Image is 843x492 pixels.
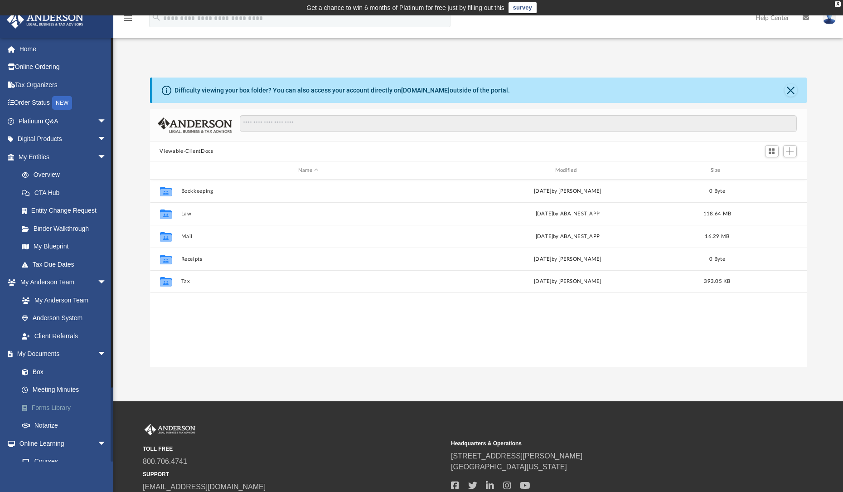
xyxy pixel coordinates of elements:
[181,211,436,217] button: Law
[709,257,725,262] span: 0 Byte
[703,211,731,216] span: 118.64 MB
[240,115,796,132] input: Search files and folders
[440,210,695,218] div: [DATE] by ABA_NEST_APP
[440,166,695,175] div: Modified
[13,327,116,345] a: Client Referrals
[13,184,120,202] a: CTA Hub
[440,233,695,241] div: [DATE] by ABA_NEST_APP
[13,166,120,184] a: Overview
[181,188,436,194] button: Bookkeeping
[13,381,120,399] a: Meeting Minutes
[13,238,116,256] a: My Blueprint
[509,2,537,13] a: survey
[13,309,116,327] a: Anderson System
[180,166,436,175] div: Name
[451,463,567,471] a: [GEOGRAPHIC_DATA][US_STATE]
[440,278,695,286] div: [DATE] by [PERSON_NAME]
[97,112,116,131] span: arrow_drop_down
[13,453,116,471] a: Courses
[151,12,161,22] i: search
[440,187,695,195] div: [DATE] by [PERSON_NAME]
[97,130,116,149] span: arrow_drop_down
[6,148,120,166] a: My Entitiesarrow_drop_down
[704,279,730,284] span: 393.05 KB
[97,273,116,292] span: arrow_drop_down
[174,86,510,95] div: Difficulty viewing your box folder? You can also access your account directly on outside of the p...
[6,345,120,363] a: My Documentsarrow_drop_down
[13,399,120,417] a: Forms Library
[150,180,807,367] div: grid
[13,417,120,435] a: Notarize
[97,434,116,453] span: arrow_drop_down
[143,458,187,465] a: 800.706.4741
[785,84,797,97] button: Close
[13,219,120,238] a: Binder Walkthrough
[783,145,797,158] button: Add
[6,273,116,292] a: My Anderson Teamarrow_drop_down
[154,166,176,175] div: id
[13,202,120,220] a: Entity Change Request
[13,363,116,381] a: Box
[143,424,197,436] img: Anderson Advisors Platinum Portal
[6,76,120,94] a: Tax Organizers
[6,40,120,58] a: Home
[52,96,72,110] div: NEW
[6,434,116,453] a: Online Learningarrow_drop_down
[401,87,450,94] a: [DOMAIN_NAME]
[6,112,120,130] a: Platinum Q&Aarrow_drop_down
[13,255,120,273] a: Tax Due Dates
[709,189,725,194] span: 0 Byte
[181,234,436,239] button: Mail
[13,291,111,309] a: My Anderson Team
[6,94,120,112] a: Order StatusNEW
[97,345,116,364] span: arrow_drop_down
[6,58,120,76] a: Online Ordering
[97,148,116,166] span: arrow_drop_down
[699,166,735,175] div: Size
[823,11,836,24] img: User Pic
[160,147,213,156] button: Viewable-ClientDocs
[181,256,436,262] button: Receipts
[122,17,133,24] a: menu
[122,13,133,24] i: menu
[451,452,582,460] a: [STREET_ADDRESS][PERSON_NAME]
[6,130,120,148] a: Digital Productsarrow_drop_down
[765,145,779,158] button: Switch to Grid View
[451,439,753,448] small: Headquarters & Operations
[705,234,729,239] span: 16.29 MB
[143,470,445,478] small: SUPPORT
[181,278,436,284] button: Tax
[4,11,86,29] img: Anderson Advisors Platinum Portal
[739,166,803,175] div: id
[440,255,695,263] div: [DATE] by [PERSON_NAME]
[306,2,504,13] div: Get a chance to win 6 months of Platinum for free just by filling out this
[143,483,266,491] a: [EMAIL_ADDRESS][DOMAIN_NAME]
[835,1,841,7] div: close
[143,445,445,453] small: TOLL FREE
